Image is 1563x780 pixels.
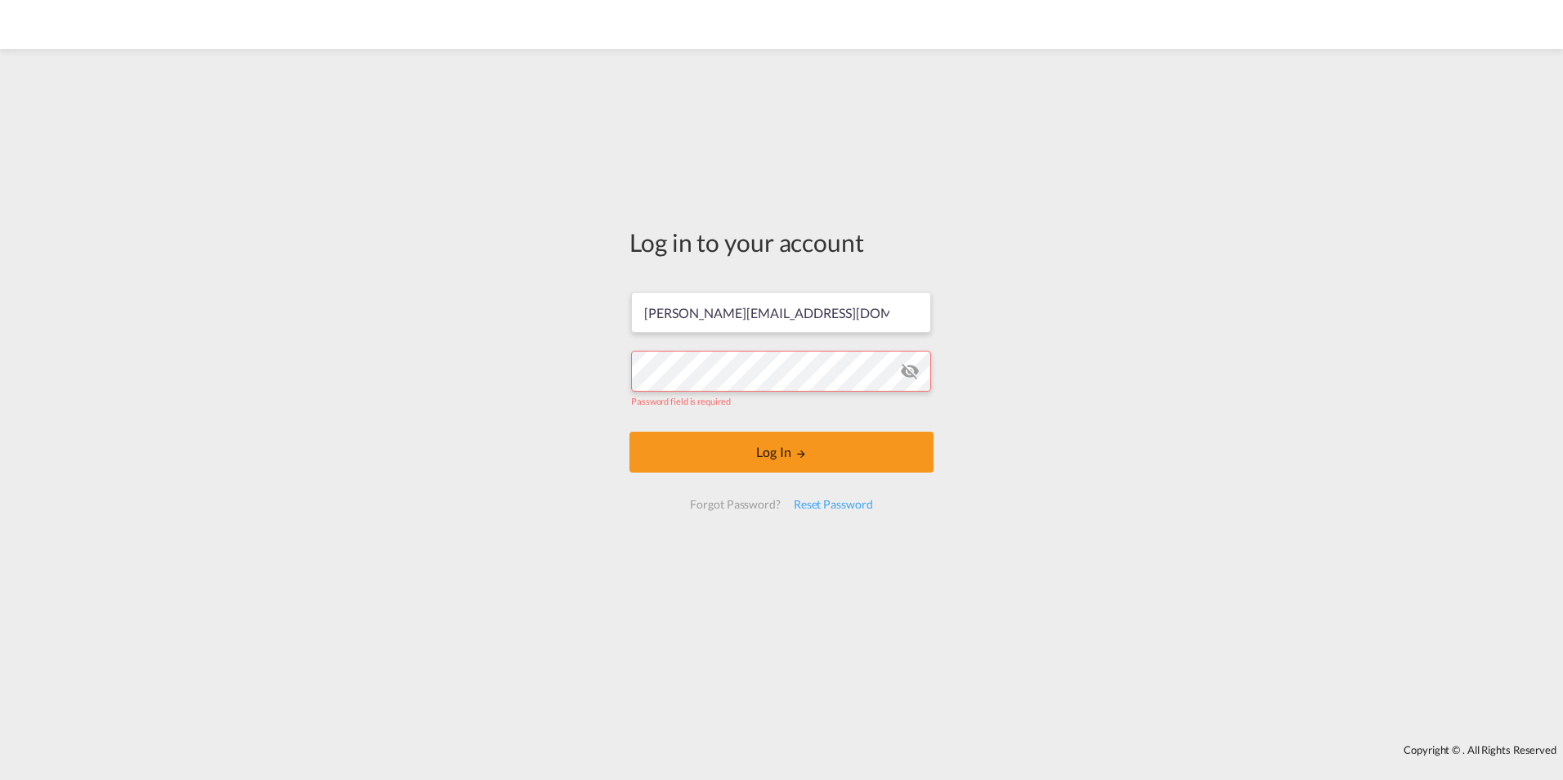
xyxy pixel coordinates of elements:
[631,292,931,333] input: Enter email/phone number
[787,490,880,519] div: Reset Password
[631,396,730,406] span: Password field is required
[683,490,786,519] div: Forgot Password?
[629,225,934,259] div: Log in to your account
[629,432,934,473] button: LOGIN
[900,361,920,381] md-icon: icon-eye-off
